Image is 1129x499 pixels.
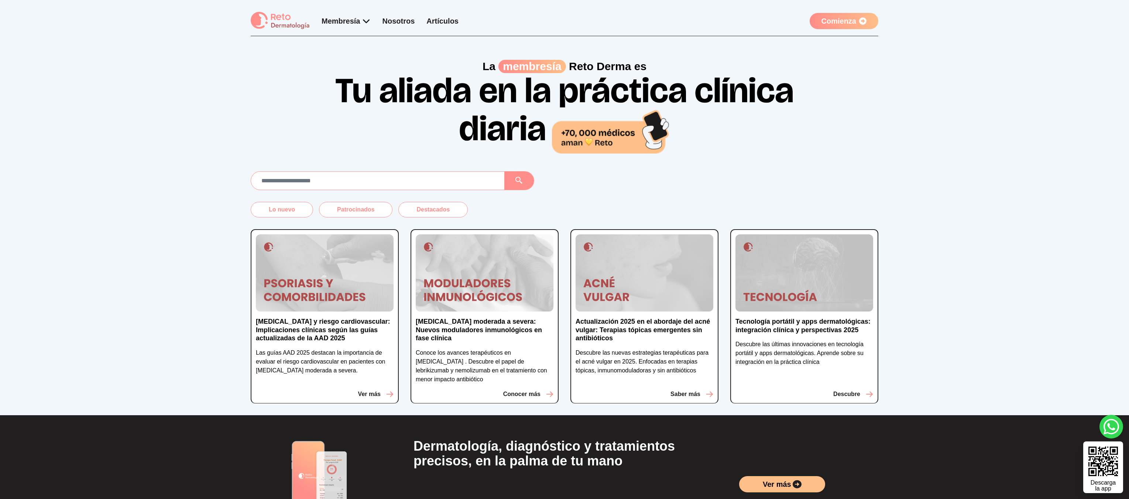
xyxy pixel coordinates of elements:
p: Descubre las últimas innovaciones en tecnología portátil y apps dermatológicas. Aprende sobre su ... [735,340,873,366]
div: Descarga la app [1091,480,1116,492]
a: whatsapp button [1099,415,1123,438]
a: Nosotros [382,17,415,25]
a: Actualización 2025 en el abordaje del acné vulgar: Terapias tópicas emergentes sin antibióticos [576,317,713,348]
img: 70,000 médicos aman Reto [552,109,670,153]
span: Ver más [763,479,791,489]
p: Actualización 2025 en el abordaje del acné vulgar: Terapias tópicas emergentes sin antibióticos [576,317,713,343]
button: Saber más [670,390,713,399]
img: Actualización 2025 en el abordaje del acné vulgar: Terapias tópicas emergentes sin antibióticos [576,234,713,312]
p: [MEDICAL_DATA] y riesgo cardiovascular: Implicaciones clínicas según las guías actualizadas de la... [256,317,394,343]
a: [MEDICAL_DATA] moderada a severa: Nuevos moduladores inmunológicos en fase clínica [416,317,553,348]
button: Patrocinados [319,202,392,217]
button: Lo nuevo [251,202,313,217]
img: Tecnología portátil y apps dermatológicas: integración clínica y perspectivas 2025 [735,234,873,312]
span: membresía [498,60,566,73]
p: Descubre las nuevas estrategias terapéuticas para el acné vulgar en 2025. Enfocadas en terapias t... [576,348,713,375]
p: Descubre [833,390,860,399]
a: Artículos [426,17,459,25]
img: Dermatitis atópica moderada a severa: Nuevos moduladores inmunológicos en fase clínica [416,234,553,312]
p: Conoce los avances terapéuticos en [MEDICAL_DATA] . Descubre el papel de lebrikizumab y nemolizum... [416,348,553,384]
p: Ver más [358,390,381,399]
a: Comienza [810,13,878,29]
h1: Tu aliada en la práctica clínica diaria [328,73,801,153]
button: Destacados [398,202,468,217]
p: Las guías AAD 2025 destacan la importancia de evaluar el riesgo cardiovascular en pacientes con [... [256,348,394,375]
a: [MEDICAL_DATA] y riesgo cardiovascular: Implicaciones clínicas según las guías actualizadas de la... [256,317,394,348]
img: logo Reto dermatología [251,12,310,30]
p: Conocer más [503,390,541,399]
p: Saber más [670,390,700,399]
p: [MEDICAL_DATA] moderada a severa: Nuevos moduladores inmunológicos en fase clínica [416,317,553,343]
a: Tecnología portátil y apps dermatológicas: integración clínica y perspectivas 2025 [735,317,873,340]
button: Ver más [358,390,394,399]
button: Descubre [833,390,873,399]
div: Membresía [322,16,371,26]
button: Conocer más [503,390,553,399]
img: Psoriasis y riesgo cardiovascular: Implicaciones clínicas según las guías actualizadas de la AAD ... [256,234,394,312]
p: Tecnología portátil y apps dermatológicas: integración clínica y perspectivas 2025 [735,317,873,334]
a: Ver más [739,476,825,492]
h2: Dermatología, diagnóstico y tratamientos precisos, en la palma de tu mano [413,439,716,468]
p: La Reto Derma es [251,60,878,73]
